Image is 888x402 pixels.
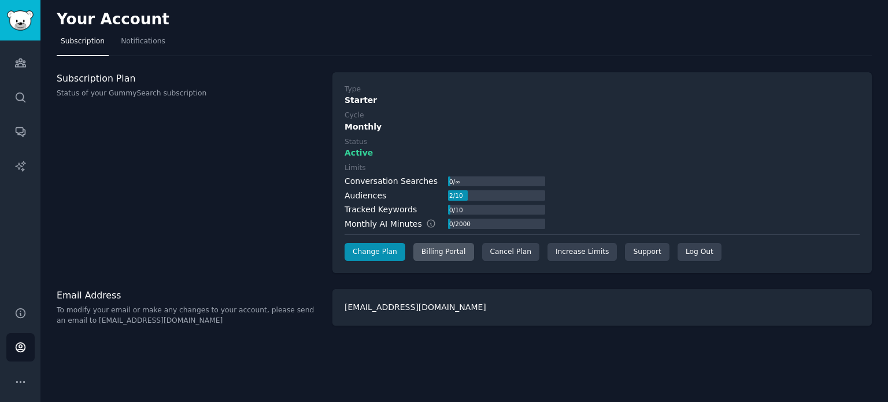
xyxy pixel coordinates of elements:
[345,243,405,261] a: Change Plan
[57,305,320,326] p: To modify your email or make any changes to your account, please send an email to [EMAIL_ADDRESS]...
[332,289,872,326] div: [EMAIL_ADDRESS][DOMAIN_NAME]
[61,36,105,47] span: Subscription
[57,32,109,56] a: Subscription
[448,176,461,187] div: 0 / ∞
[345,218,448,230] div: Monthly AI Minutes
[57,72,320,84] h3: Subscription Plan
[7,10,34,31] img: GummySearch logo
[345,147,373,159] span: Active
[121,36,165,47] span: Notifications
[345,190,386,202] div: Audiences
[345,121,860,133] div: Monthly
[117,32,169,56] a: Notifications
[57,289,320,301] h3: Email Address
[345,204,417,216] div: Tracked Keywords
[678,243,721,261] div: Log Out
[345,110,364,121] div: Cycle
[448,219,471,229] div: 0 / 2000
[57,88,320,99] p: Status of your GummySearch subscription
[345,94,860,106] div: Starter
[345,137,367,147] div: Status
[448,190,464,201] div: 2 / 10
[448,205,464,215] div: 0 / 10
[345,175,438,187] div: Conversation Searches
[413,243,474,261] div: Billing Portal
[547,243,617,261] a: Increase Limits
[345,84,361,95] div: Type
[345,163,366,174] div: Limits
[57,10,169,29] h2: Your Account
[482,243,539,261] div: Cancel Plan
[625,243,669,261] a: Support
